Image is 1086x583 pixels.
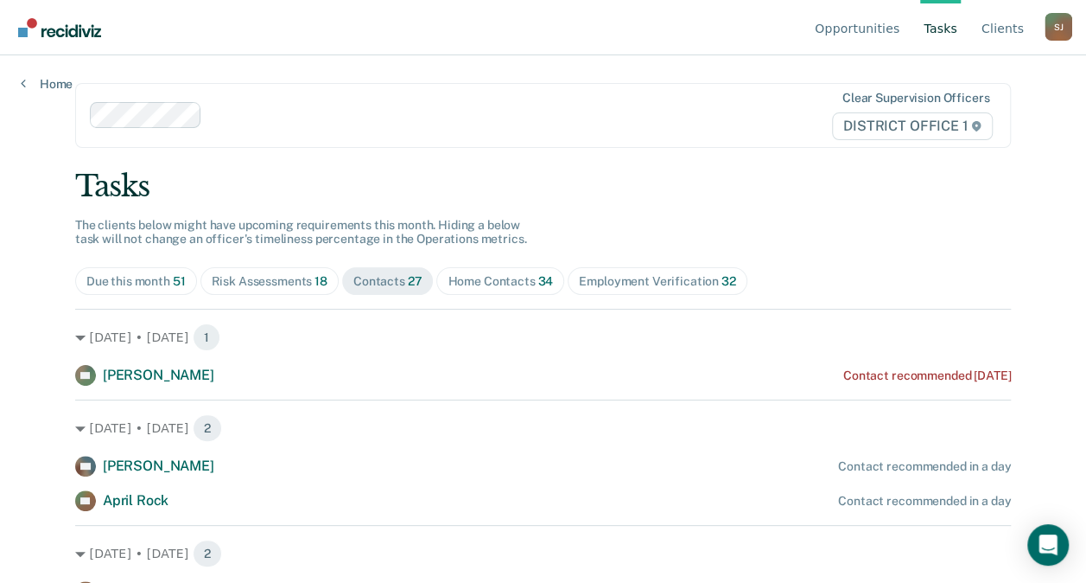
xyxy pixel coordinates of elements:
img: Recidiviz [18,18,101,37]
span: 1 [193,324,220,351]
span: 32 [721,274,736,288]
div: [DATE] • [DATE] 2 [75,414,1011,442]
div: Tasks [75,169,1011,204]
div: Due this month [86,274,186,289]
span: The clients below might have upcoming requirements this month. Hiding a below task will not chang... [75,218,527,247]
span: 18 [314,274,327,288]
span: April Rock [103,492,168,509]
span: [PERSON_NAME] [103,367,214,383]
span: [PERSON_NAME] [103,458,214,474]
div: S J [1045,13,1072,41]
div: Clear supervision officers [842,91,989,106]
div: Contact recommended [DATE] [843,368,1011,383]
div: Contact recommended in a day [838,459,1011,474]
span: 27 [408,274,422,288]
span: 2 [193,414,222,442]
a: Home [21,76,73,92]
div: Contact recommended in a day [838,494,1011,509]
span: DISTRICT OFFICE 1 [832,112,993,140]
span: 2 [193,540,222,567]
div: Contacts [353,274,422,289]
div: [DATE] • [DATE] 2 [75,540,1011,567]
div: Open Intercom Messenger [1027,524,1069,566]
div: Home Contacts [448,274,553,289]
div: [DATE] • [DATE] 1 [75,324,1011,351]
span: 51 [173,274,186,288]
span: 34 [537,274,553,288]
div: Risk Assessments [212,274,327,289]
div: Employment Verification [579,274,735,289]
button: Profile dropdown button [1045,13,1072,41]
